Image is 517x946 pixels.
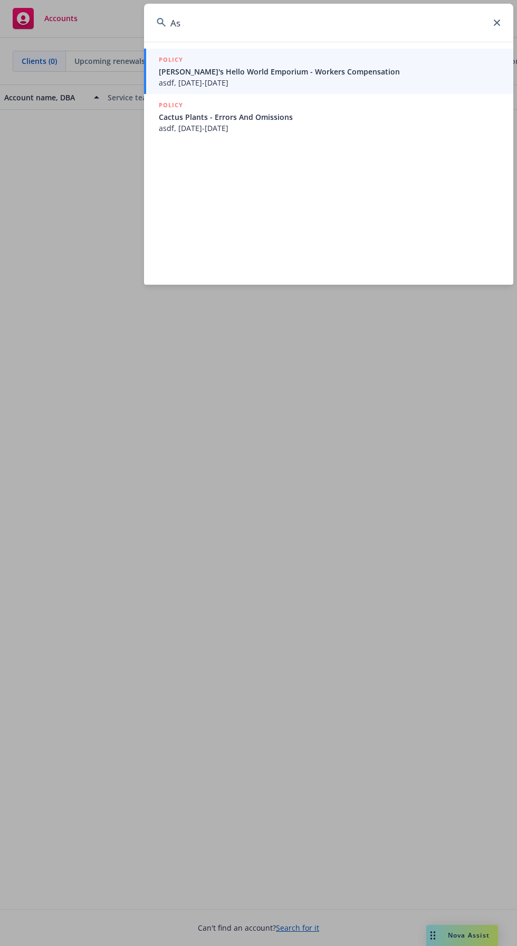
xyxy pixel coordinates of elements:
h5: POLICY [159,54,183,65]
span: [PERSON_NAME]'s Hello World Emporium - Workers Compensation [159,66,501,77]
a: POLICYCactus Plants - Errors And Omissionsasdf, [DATE]-[DATE] [144,94,513,139]
span: asdf, [DATE]-[DATE] [159,77,501,88]
input: Search... [144,4,513,42]
h5: POLICY [159,100,183,110]
span: asdf, [DATE]-[DATE] [159,123,501,134]
a: POLICY[PERSON_NAME]'s Hello World Emporium - Workers Compensationasdf, [DATE]-[DATE] [144,49,513,94]
span: Cactus Plants - Errors And Omissions [159,111,501,123]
